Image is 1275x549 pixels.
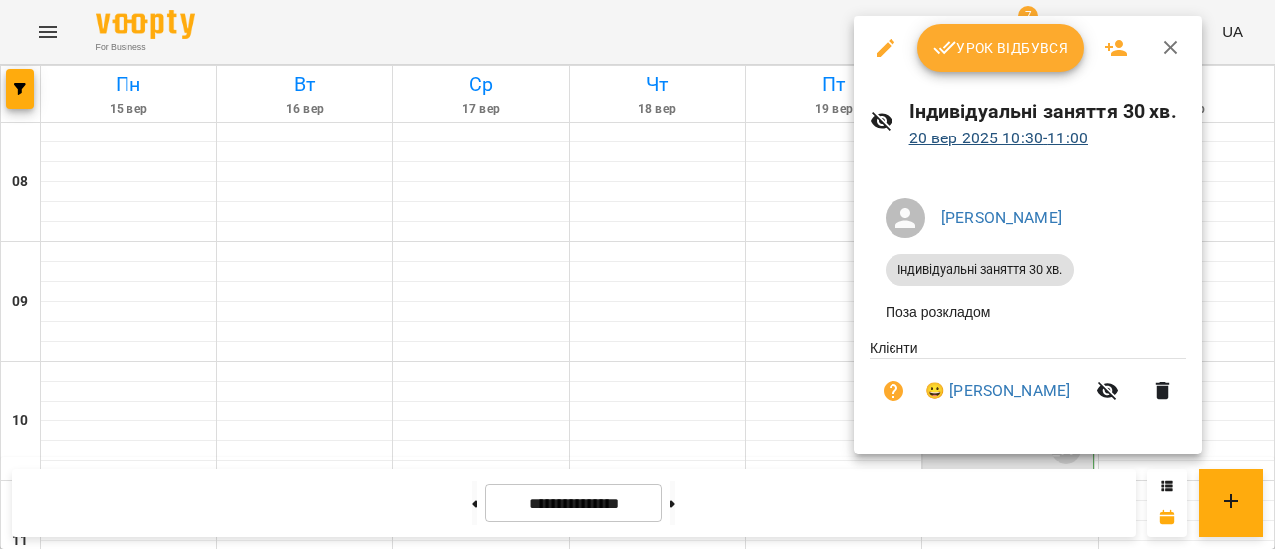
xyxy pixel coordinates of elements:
button: Урок відбувся [917,24,1085,72]
li: Поза розкладом [870,294,1186,330]
a: 20 вер 2025 10:30-11:00 [909,129,1088,147]
button: Візит ще не сплачено. Додати оплату? [870,367,917,414]
h6: Індивідуальні заняття 30 хв. [909,96,1187,127]
a: [PERSON_NAME] [941,208,1062,227]
span: Урок відбувся [933,36,1069,60]
a: 😀 [PERSON_NAME] [925,379,1070,403]
ul: Клієнти [870,338,1186,430]
span: Індивідуальні заняття 30 хв. [886,261,1074,279]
